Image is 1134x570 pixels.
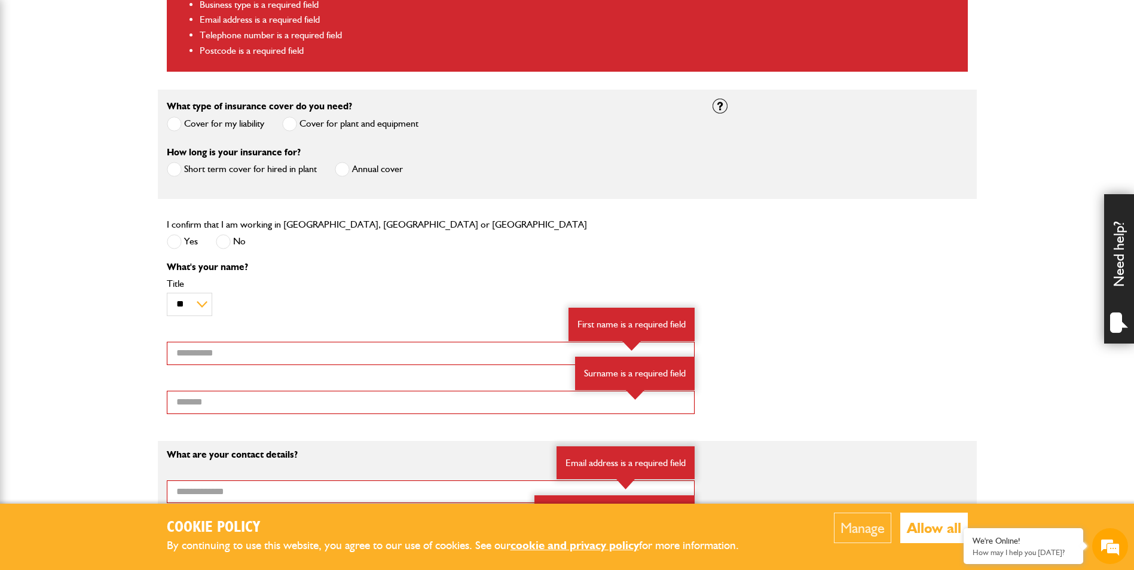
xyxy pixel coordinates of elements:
[973,536,1074,546] div: We're Online!
[616,479,635,489] img: error-box-arrow.svg
[167,519,759,537] h2: Cookie Policy
[167,162,317,177] label: Short term cover for hired in plant
[200,12,959,27] li: Email address is a required field
[167,117,264,131] label: Cover for my liability
[167,220,587,229] label: I confirm that I am working in [GEOGRAPHIC_DATA], [GEOGRAPHIC_DATA] or [GEOGRAPHIC_DATA]
[1104,194,1134,344] div: Need help?
[167,234,198,249] label: Yes
[973,548,1074,557] p: How may I help you today?
[282,117,418,131] label: Cover for plant and equipment
[167,102,352,111] label: What type of insurance cover do you need?
[626,390,644,400] img: error-box-arrow.svg
[216,234,246,249] label: No
[534,495,695,529] div: Telephone number is a required field
[511,538,639,552] a: cookie and privacy policy
[557,446,695,480] div: Email address is a required field
[200,27,959,43] li: Telephone number is a required field
[900,513,968,543] button: Allow all
[167,262,695,272] p: What's your name?
[167,279,695,289] label: Title
[335,162,403,177] label: Annual cover
[167,537,759,555] p: By continuing to use this website, you agree to our use of cookies. See our for more information.
[200,43,959,59] li: Postcode is a required field
[575,357,695,390] div: Surname is a required field
[167,148,301,157] label: How long is your insurance for?
[622,341,641,351] img: error-box-arrow.svg
[167,450,695,459] p: What are your contact details?
[834,513,891,543] button: Manage
[568,308,695,341] div: First name is a required field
